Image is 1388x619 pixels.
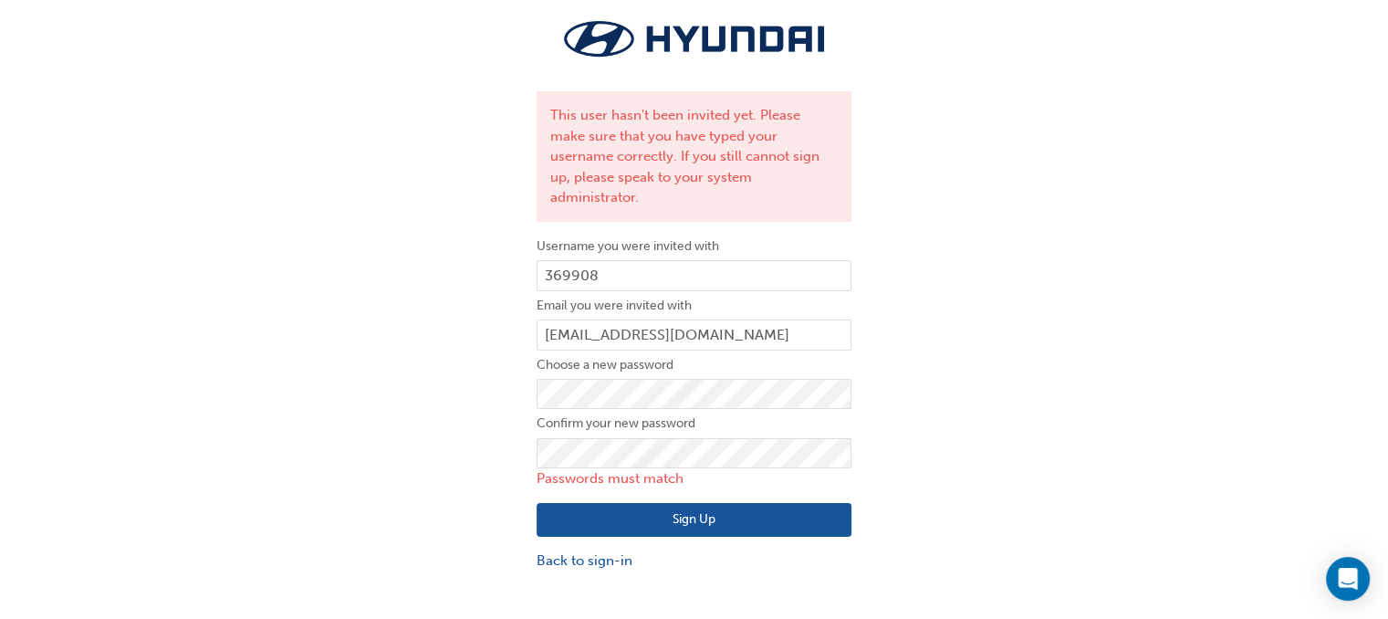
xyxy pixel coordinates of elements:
label: Confirm your new password [537,413,851,435]
p: Passwords must match [537,468,851,489]
img: Trak [537,15,851,64]
label: Choose a new password [537,354,851,376]
div: Open Intercom Messenger [1326,557,1370,601]
button: Sign Up [537,503,851,538]
input: Username [537,260,851,291]
a: Back to sign-in [537,551,851,572]
label: Email you were invited with [537,295,851,317]
div: This user hasn't been invited yet. Please make sure that you have typed your username correctly. ... [537,91,851,222]
label: Username you were invited with [537,236,851,257]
